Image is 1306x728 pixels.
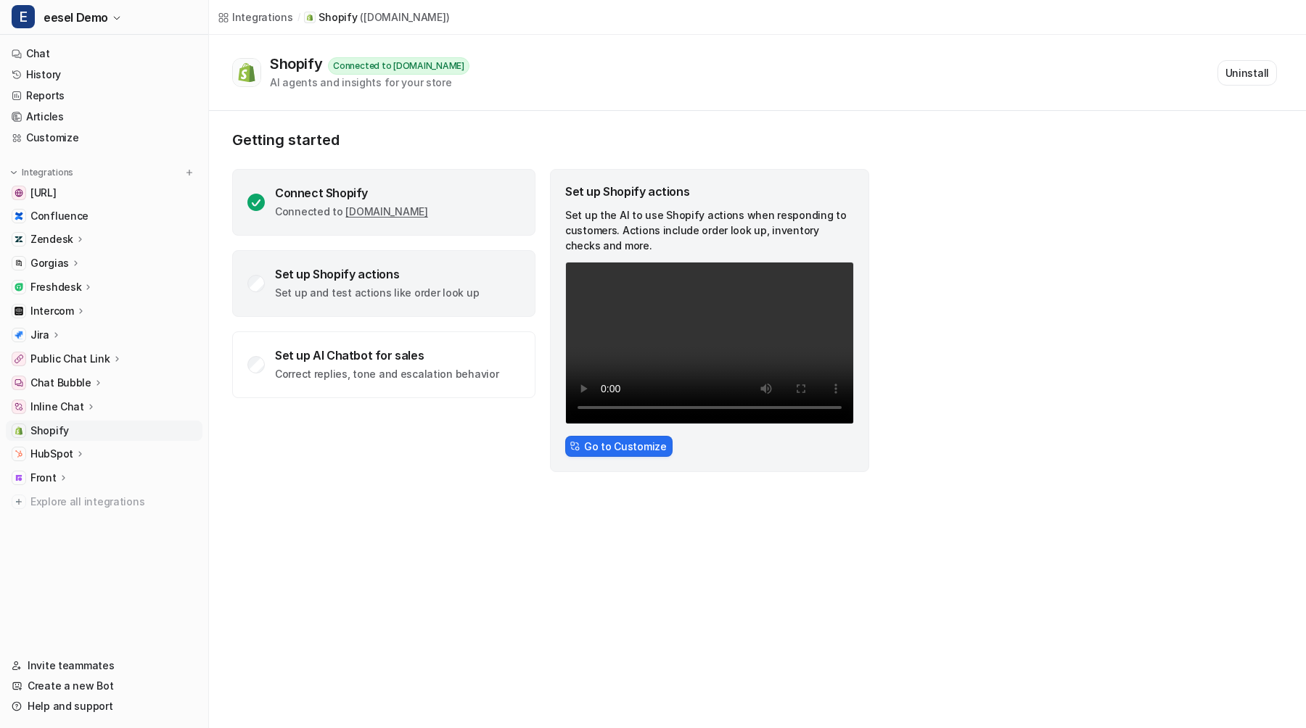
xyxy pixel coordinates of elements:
[6,44,202,64] a: Chat
[15,283,23,291] img: Freshdesk
[30,376,91,390] p: Chat Bubble
[6,86,202,106] a: Reports
[232,131,871,149] p: Getting started
[22,167,73,178] p: Integrations
[6,492,202,512] a: Explore all integrations
[30,400,84,414] p: Inline Chat
[232,9,293,25] div: Integrations
[306,14,313,21] img: Shopify icon
[275,367,498,381] p: Correct replies, tone and escalation behavior
[30,209,89,223] span: Confluence
[15,379,23,387] img: Chat Bubble
[319,10,357,25] p: Shopify
[15,212,23,220] img: Confluence
[15,307,23,315] img: Intercom
[30,490,197,513] span: Explore all integrations
[6,676,202,696] a: Create a new Bot
[12,5,35,28] span: E
[30,471,57,485] p: Front
[1217,60,1277,86] button: Uninstall
[275,186,428,200] div: Connect Shopify
[30,280,81,294] p: Freshdesk
[30,256,69,270] p: Gorgias
[30,447,73,461] p: HubSpot
[328,57,469,75] div: Connected to [DOMAIN_NAME]
[30,423,69,438] span: Shopify
[15,189,23,197] img: docs.eesel.ai
[15,235,23,244] img: Zendesk
[360,10,449,25] p: ( [DOMAIN_NAME] )
[6,206,202,226] a: ConfluenceConfluence
[275,204,428,219] p: Connected to
[275,267,479,281] div: Set up Shopify actions
[6,421,202,441] a: ShopifyShopify
[44,7,108,28] span: eesel Demo
[30,328,49,342] p: Jira
[184,167,194,178] img: menu_add.svg
[565,207,854,253] p: Set up the AI to use Shopify actions when responding to customers. Actions include order look up,...
[6,128,202,148] a: Customize
[15,259,23,268] img: Gorgias
[30,186,57,200] span: [URL]
[6,107,202,127] a: Articles
[15,355,23,363] img: Public Chat Link
[30,304,74,318] p: Intercom
[218,9,293,25] a: Integrations
[9,167,19,178] img: expand menu
[270,75,469,90] div: AI agents and insights for your store
[345,205,427,218] a: [DOMAIN_NAME]
[30,232,73,247] p: Zendesk
[6,165,78,180] button: Integrations
[237,62,257,83] img: Shopify
[565,184,854,199] div: Set up Shopify actions
[304,10,449,25] a: Shopify iconShopify([DOMAIN_NAME])
[12,495,26,509] img: explore all integrations
[275,286,479,300] p: Set up and test actions like order look up
[15,450,23,458] img: HubSpot
[565,436,673,457] button: Go to Customize
[15,426,23,435] img: Shopify
[15,402,23,411] img: Inline Chat
[6,65,202,85] a: History
[6,696,202,716] a: Help and support
[275,348,498,363] div: Set up AI Chatbot for sales
[270,55,328,73] div: Shopify
[6,655,202,676] a: Invite teammates
[15,331,23,339] img: Jira
[30,352,110,366] p: Public Chat Link
[6,183,202,203] a: docs.eesel.ai[URL]
[15,473,23,482] img: Front
[570,441,580,451] img: CstomizeIcon
[297,11,300,24] span: /
[565,262,854,424] video: Your browser does not support the video tag.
